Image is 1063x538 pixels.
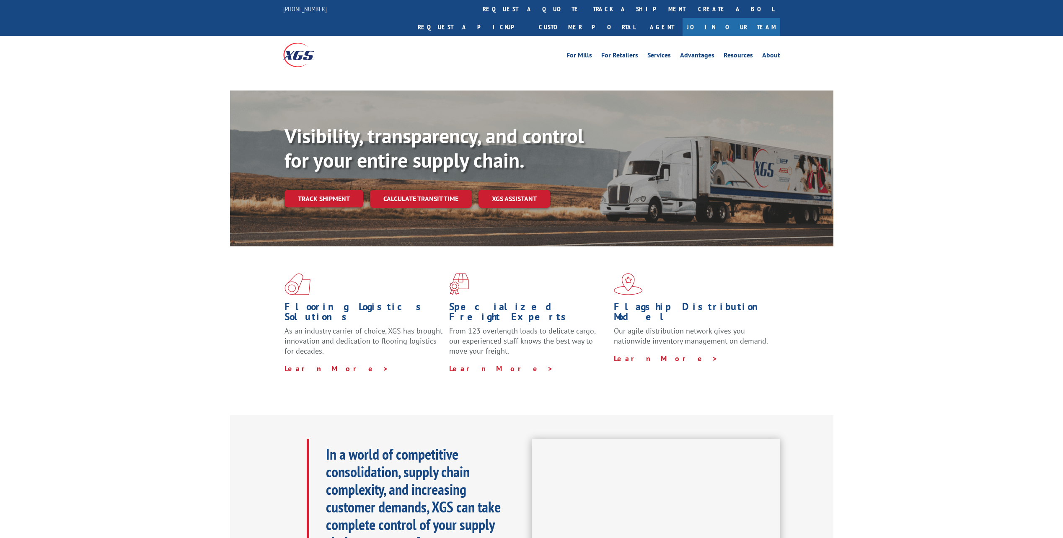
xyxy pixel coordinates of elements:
a: Resources [724,52,753,61]
h1: Flooring Logistics Solutions [285,302,443,326]
a: [PHONE_NUMBER] [283,5,327,13]
a: Learn More > [614,354,718,363]
a: Calculate transit time [370,190,472,208]
a: For Mills [566,52,592,61]
span: As an industry carrier of choice, XGS has brought innovation and dedication to flooring logistics... [285,326,442,356]
p: From 123 overlength loads to delicate cargo, our experienced staff knows the best way to move you... [449,326,608,363]
a: Services [647,52,671,61]
a: Agent [641,18,683,36]
a: For Retailers [601,52,638,61]
a: Learn More > [449,364,553,373]
a: Track shipment [285,190,363,207]
h1: Flagship Distribution Model [614,302,772,326]
a: Advantages [680,52,714,61]
a: About [762,52,780,61]
a: Customer Portal [533,18,641,36]
a: Join Our Team [683,18,780,36]
b: Visibility, transparency, and control for your entire supply chain. [285,123,584,173]
img: xgs-icon-total-supply-chain-intelligence-red [285,273,310,295]
a: XGS ASSISTANT [478,190,550,208]
h1: Specialized Freight Experts [449,302,608,326]
span: Our agile distribution network gives you nationwide inventory management on demand. [614,326,768,346]
a: Request a pickup [411,18,533,36]
img: xgs-icon-focused-on-flooring-red [449,273,469,295]
a: Learn More > [285,364,389,373]
img: xgs-icon-flagship-distribution-model-red [614,273,643,295]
